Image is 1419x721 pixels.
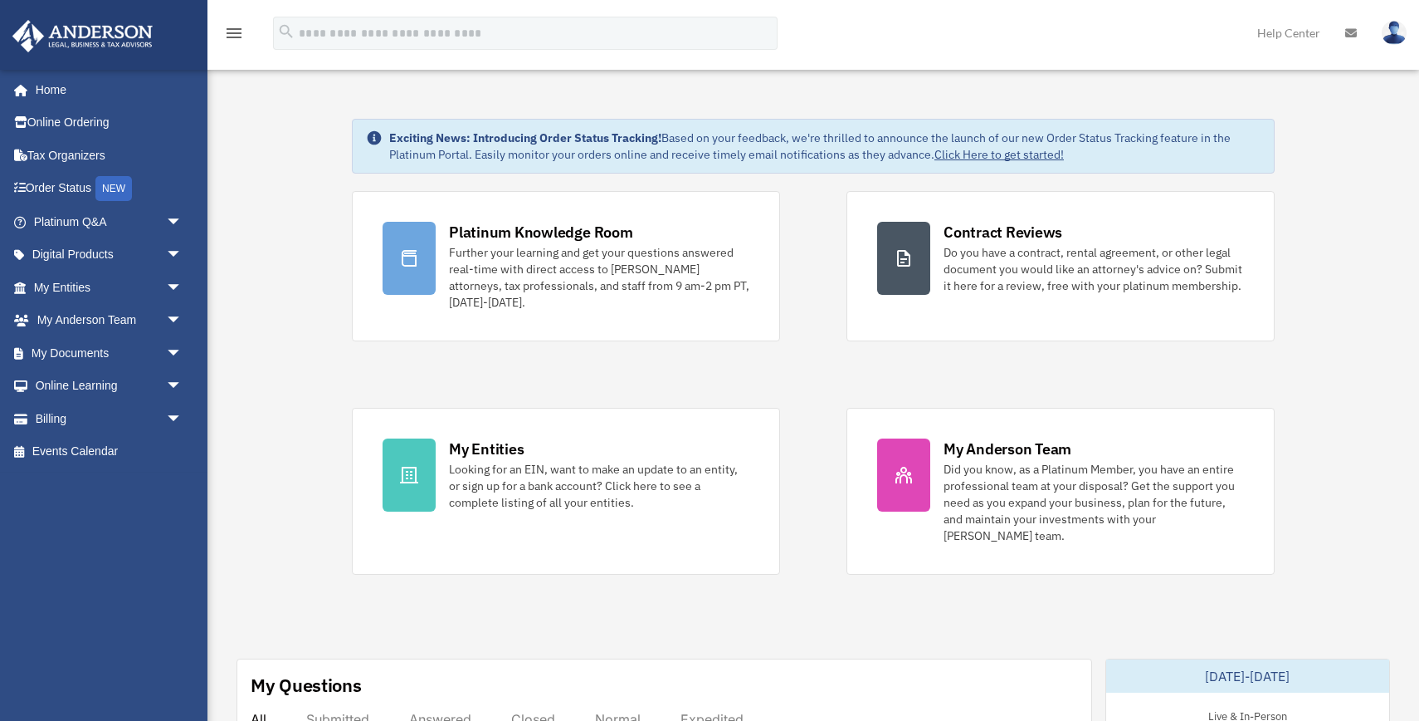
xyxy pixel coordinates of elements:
[224,29,244,43] a: menu
[1382,21,1407,45] img: User Pic
[846,408,1275,575] a: My Anderson Team Did you know, as a Platinum Member, you have an entire professional team at your...
[166,304,199,338] span: arrow_drop_down
[166,271,199,305] span: arrow_drop_down
[277,22,295,41] i: search
[846,191,1275,341] a: Contract Reviews Do you have a contract, rental agreement, or other legal document you would like...
[449,244,749,311] div: Further your learning and get your questions answered real-time with direct access to [PERSON_NAM...
[12,139,207,172] a: Tax Organizers
[449,439,524,459] div: My Entities
[352,408,780,575] a: My Entities Looking for an EIN, want to make an update to an entity, or sign up for a bank accoun...
[12,336,207,370] a: My Documentsarrow_drop_down
[12,172,207,206] a: Order StatusNEW
[389,130,661,145] strong: Exciting News: Introducing Order Status Tracking!
[944,439,1071,459] div: My Anderson Team
[934,147,1064,162] a: Click Here to get started!
[944,222,1062,243] div: Contract Reviews
[166,205,199,239] span: arrow_drop_down
[449,222,633,243] div: Platinum Knowledge Room
[12,370,207,403] a: Online Learningarrow_drop_down
[944,244,1244,294] div: Do you have a contract, rental agreement, or other legal document you would like an attorney's ad...
[12,304,207,337] a: My Anderson Teamarrow_drop_down
[224,23,244,43] i: menu
[12,402,207,435] a: Billingarrow_drop_down
[12,238,207,272] a: Digital Productsarrow_drop_down
[166,336,199,370] span: arrow_drop_down
[12,271,207,304] a: My Entitiesarrow_drop_down
[12,205,207,238] a: Platinum Q&Aarrow_drop_down
[95,176,132,201] div: NEW
[12,73,199,106] a: Home
[12,435,207,468] a: Events Calendar
[1106,660,1390,693] div: [DATE]-[DATE]
[166,402,199,436] span: arrow_drop_down
[7,20,158,52] img: Anderson Advisors Platinum Portal
[389,130,1261,163] div: Based on your feedback, we're thrilled to announce the launch of our new Order Status Tracking fe...
[251,673,362,698] div: My Questions
[166,370,199,404] span: arrow_drop_down
[449,461,749,511] div: Looking for an EIN, want to make an update to an entity, or sign up for a bank account? Click her...
[166,238,199,272] span: arrow_drop_down
[352,191,780,341] a: Platinum Knowledge Room Further your learning and get your questions answered real-time with dire...
[944,461,1244,544] div: Did you know, as a Platinum Member, you have an entire professional team at your disposal? Get th...
[12,106,207,140] a: Online Ordering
